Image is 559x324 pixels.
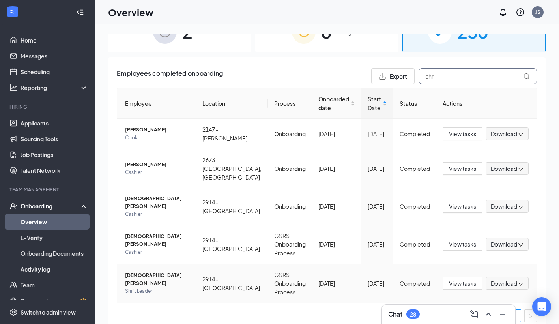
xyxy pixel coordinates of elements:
div: Completed [400,279,430,288]
span: Cook [125,134,190,142]
svg: Analysis [9,84,17,92]
a: Onboarding Documents [21,245,88,261]
button: ChevronUp [482,308,495,320]
button: View tasks [443,277,482,290]
span: Download [491,165,517,173]
h3: Chat [388,310,402,318]
span: Download [491,202,517,211]
td: GSRS Onboarding Process [268,264,312,303]
div: [DATE] [318,202,355,211]
svg: QuestionInfo [516,7,525,17]
th: Employee [117,88,196,119]
div: [DATE] [318,240,355,249]
th: Process [268,88,312,119]
a: Overview [21,214,88,230]
td: 2914 - [GEOGRAPHIC_DATA] [196,264,268,303]
td: 2914 - [GEOGRAPHIC_DATA] [196,225,268,264]
h1: Overview [108,6,153,19]
span: Start Date [368,95,381,112]
span: [PERSON_NAME] [125,161,190,169]
button: View tasks [443,200,482,213]
span: Download [491,279,517,288]
div: Onboarding [21,202,81,210]
input: Search by Name, Job Posting, or Process [419,68,537,84]
svg: Notifications [498,7,508,17]
span: down [518,204,523,210]
th: Actions [436,88,537,119]
div: Team Management [9,186,86,193]
div: [DATE] [368,240,387,249]
div: [DATE] [368,202,387,211]
span: View tasks [449,164,476,173]
span: Cashier [125,248,190,256]
a: Activity log [21,261,88,277]
div: Completed [400,202,430,211]
div: [DATE] [318,164,355,173]
button: ComposeMessage [468,308,480,320]
a: E-Verify [21,230,88,245]
div: Reporting [21,84,88,92]
span: Cashier [125,210,190,218]
td: 2673 - [GEOGRAPHIC_DATA], [GEOGRAPHIC_DATA] [196,149,268,188]
span: Export [390,73,407,79]
span: down [518,242,523,248]
svg: Minimize [498,309,507,319]
div: Completed [400,164,430,173]
svg: Settings [9,308,17,316]
td: 2147 - [PERSON_NAME] [196,119,268,149]
a: Scheduling [21,64,88,80]
svg: Collapse [76,8,84,16]
div: Hiring [9,103,86,110]
span: [DEMOGRAPHIC_DATA][PERSON_NAME] [125,272,190,287]
span: View tasks [449,202,476,211]
a: Messages [21,48,88,64]
span: [DEMOGRAPHIC_DATA][PERSON_NAME] [125,195,190,210]
div: [DATE] [368,279,387,288]
td: Onboarding [268,119,312,149]
button: Minimize [496,308,509,320]
button: right [524,309,537,322]
span: View tasks [449,279,476,288]
span: down [518,132,523,137]
a: Team [21,277,88,293]
div: Open Intercom Messenger [532,297,551,316]
span: [DEMOGRAPHIC_DATA][PERSON_NAME] [125,232,190,248]
div: [DATE] [318,279,355,288]
td: Onboarding [268,149,312,188]
span: Shift Leader [125,287,190,295]
th: Location [196,88,268,119]
button: View tasks [443,127,482,140]
th: Onboarded date [312,88,361,119]
a: DocumentsCrown [21,293,88,309]
svg: ChevronUp [484,309,493,319]
button: View tasks [443,162,482,175]
a: Talent Network [21,163,88,178]
a: Applicants [21,115,88,131]
span: right [528,314,533,318]
td: Onboarding [268,188,312,225]
span: [PERSON_NAME] [125,126,190,134]
span: View tasks [449,129,476,138]
span: Employees completed onboarding [117,68,223,84]
th: Status [393,88,436,119]
span: Onboarded date [318,95,349,112]
div: Completed [400,240,430,249]
a: Sourcing Tools [21,131,88,147]
li: Next Page [524,309,537,322]
span: down [518,281,523,287]
svg: WorkstreamLogo [9,8,17,16]
td: 2914 - [GEOGRAPHIC_DATA] [196,188,268,225]
td: GSRS Onboarding Process [268,225,312,264]
button: View tasks [443,238,482,251]
svg: ComposeMessage [469,309,479,319]
a: Home [21,32,88,48]
span: View tasks [449,240,476,249]
div: [DATE] [368,164,387,173]
div: [DATE] [368,129,387,138]
button: Export [371,68,415,84]
div: JS [535,9,540,15]
span: Cashier [125,169,190,176]
span: down [518,167,523,172]
svg: UserCheck [9,202,17,210]
div: Switch to admin view [21,308,76,316]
